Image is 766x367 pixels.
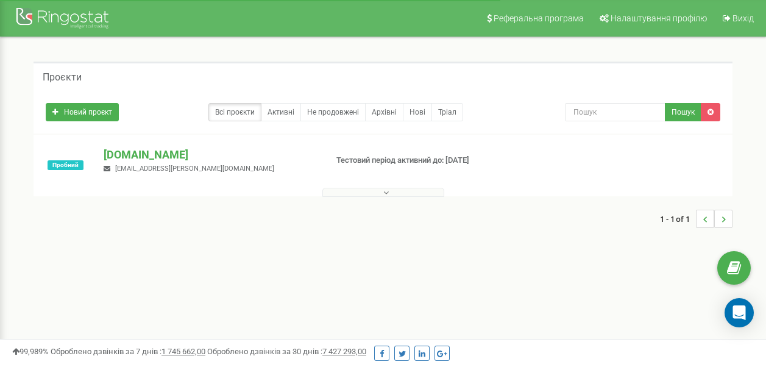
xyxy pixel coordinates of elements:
span: 99,989% [12,347,49,356]
button: Пошук [665,103,701,121]
a: Всі проєкти [208,103,261,121]
u: 1 745 662,00 [161,347,205,356]
a: Тріал [431,103,463,121]
input: Пошук [566,103,665,121]
span: Реферальна програма [494,13,584,23]
a: Архівні [365,103,403,121]
span: Оброблено дзвінків за 30 днів : [207,347,366,356]
span: [EMAIL_ADDRESS][PERSON_NAME][DOMAIN_NAME] [115,165,274,173]
span: Налаштування профілю [611,13,707,23]
span: Оброблено дзвінків за 7 днів : [51,347,205,356]
div: Open Intercom Messenger [725,298,754,327]
a: Не продовжені [300,103,366,121]
h5: Проєкти [43,72,82,83]
a: Активні [261,103,301,121]
span: 1 - 1 of 1 [660,210,696,228]
nav: ... [660,198,732,240]
span: Пробний [48,160,83,170]
span: Вихід [732,13,754,23]
u: 7 427 293,00 [322,347,366,356]
a: Нові [403,103,432,121]
p: Тестовий період активний до: [DATE] [336,155,491,166]
a: Новий проєкт [46,103,119,121]
p: [DOMAIN_NAME] [104,147,316,163]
